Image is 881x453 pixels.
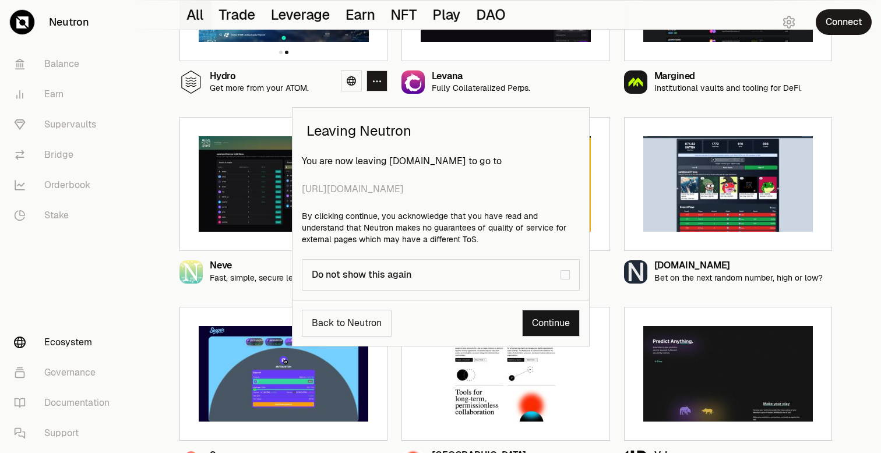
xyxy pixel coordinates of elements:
button: Do not show this again [561,270,570,279]
span: [URL][DOMAIN_NAME] [302,182,580,196]
a: Continue [522,310,580,337]
button: Back to Neutron [302,310,392,337]
h2: Leaving Neutron [293,108,589,154]
p: You are now leaving [DOMAIN_NAME] to go to [302,154,580,196]
p: By clicking continue, you acknowledge that you have read and understand that Neutron makes no gua... [302,210,580,245]
div: Do not show this again [312,269,561,281]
